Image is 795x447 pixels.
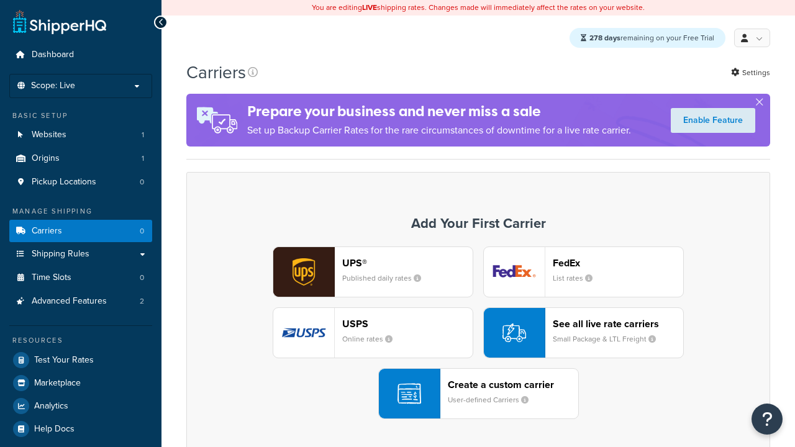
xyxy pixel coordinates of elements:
a: Origins 1 [9,147,152,170]
a: Carriers 0 [9,220,152,243]
div: Basic Setup [9,111,152,121]
span: Test Your Rates [34,355,94,366]
button: usps logoUSPSOnline rates [273,307,473,358]
button: Open Resource Center [752,404,783,435]
header: USPS [342,318,473,330]
header: See all live rate carriers [553,318,683,330]
button: ups logoUPS®Published daily rates [273,246,473,297]
a: ShipperHQ Home [13,9,106,34]
span: Help Docs [34,424,75,435]
small: Published daily rates [342,273,431,284]
button: Create a custom carrierUser-defined Carriers [378,368,579,419]
li: Pickup Locations [9,171,152,194]
div: Manage Shipping [9,206,152,217]
header: UPS® [342,257,473,269]
img: icon-carrier-custom-c93b8a24.svg [397,382,421,405]
b: LIVE [362,2,377,13]
img: usps logo [273,308,334,358]
span: Shipping Rules [32,249,89,260]
span: 0 [140,226,144,237]
a: Pickup Locations 0 [9,171,152,194]
div: Resources [9,335,152,346]
strong: 278 days [589,32,620,43]
button: fedEx logoFedExList rates [483,246,684,297]
a: Websites 1 [9,124,152,147]
a: Advanced Features 2 [9,290,152,313]
a: Marketplace [9,372,152,394]
h4: Prepare your business and never miss a sale [247,101,631,122]
div: remaining on your Free Trial [570,28,725,48]
span: Analytics [34,401,68,412]
small: User-defined Carriers [448,394,538,405]
span: 0 [140,177,144,187]
img: ups logo [273,247,334,297]
li: Websites [9,124,152,147]
li: Advanced Features [9,290,152,313]
span: 1 [142,130,144,140]
a: Test Your Rates [9,349,152,371]
span: 2 [140,296,144,307]
a: Settings [731,64,770,81]
small: Small Package & LTL Freight [553,333,666,345]
header: Create a custom carrier [448,379,578,391]
span: Websites [32,130,66,140]
img: ad-rules-rateshop-fe6ec290ccb7230408bd80ed9643f0289d75e0ffd9eb532fc0e269fcd187b520.png [186,94,247,147]
span: Carriers [32,226,62,237]
span: Origins [32,153,60,164]
a: Analytics [9,395,152,417]
span: Marketplace [34,378,81,389]
p: Set up Backup Carrier Rates for the rare circumstances of downtime for a live rate carrier. [247,122,631,139]
li: Origins [9,147,152,170]
small: Online rates [342,333,402,345]
img: fedEx logo [484,247,545,297]
a: Dashboard [9,43,152,66]
a: Time Slots 0 [9,266,152,289]
span: Pickup Locations [32,177,96,187]
span: Scope: Live [31,81,75,91]
a: Shipping Rules [9,243,152,266]
span: 0 [140,273,144,283]
small: List rates [553,273,602,284]
li: Carriers [9,220,152,243]
a: Help Docs [9,418,152,440]
span: 1 [142,153,144,164]
li: Time Slots [9,266,152,289]
a: Enable Feature [671,108,755,133]
span: Dashboard [32,50,74,60]
button: See all live rate carriersSmall Package & LTL Freight [483,307,684,358]
img: icon-carrier-liverate-becf4550.svg [502,321,526,345]
span: Advanced Features [32,296,107,307]
header: FedEx [553,257,683,269]
span: Time Slots [32,273,71,283]
h3: Add Your First Carrier [199,216,757,231]
h1: Carriers [186,60,246,84]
